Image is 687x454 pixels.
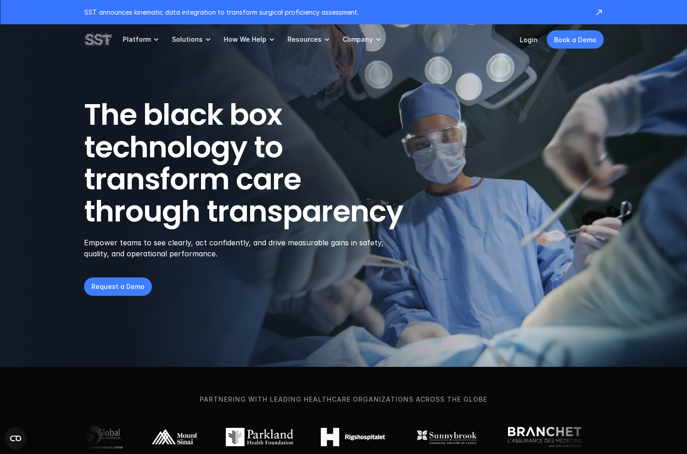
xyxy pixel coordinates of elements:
button: Open CMP widget [5,427,27,449]
p: Resources [287,35,321,44]
p: How We Help [223,35,266,44]
p: Platform [123,35,151,44]
img: SST logo [84,32,112,47]
p: Company [342,35,373,44]
img: Sunnybrook logo [413,428,480,446]
a: Request a Demo [84,277,152,296]
p: Partnering with leading healthcare organizations across the globe [16,394,671,404]
p: Solutions [172,35,202,44]
a: Platform [123,24,161,55]
p: Request a Demo [91,282,145,291]
img: Parkland logo [226,428,293,446]
a: Book a Demo [547,30,603,49]
h1: The black box technology to transform care through transparency [84,99,447,228]
img: Mount Sinai logo [151,428,198,446]
img: Rigshospitalet logo [321,428,385,446]
p: SST announces kinematic data integration to transform surgical proficiency assessment. [84,7,585,17]
a: Login [519,36,537,44]
p: Book a Demo [554,35,596,44]
p: Empower teams to see clearly, act confidently, and drive measurable gains in safety, quality, and... [84,237,396,259]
